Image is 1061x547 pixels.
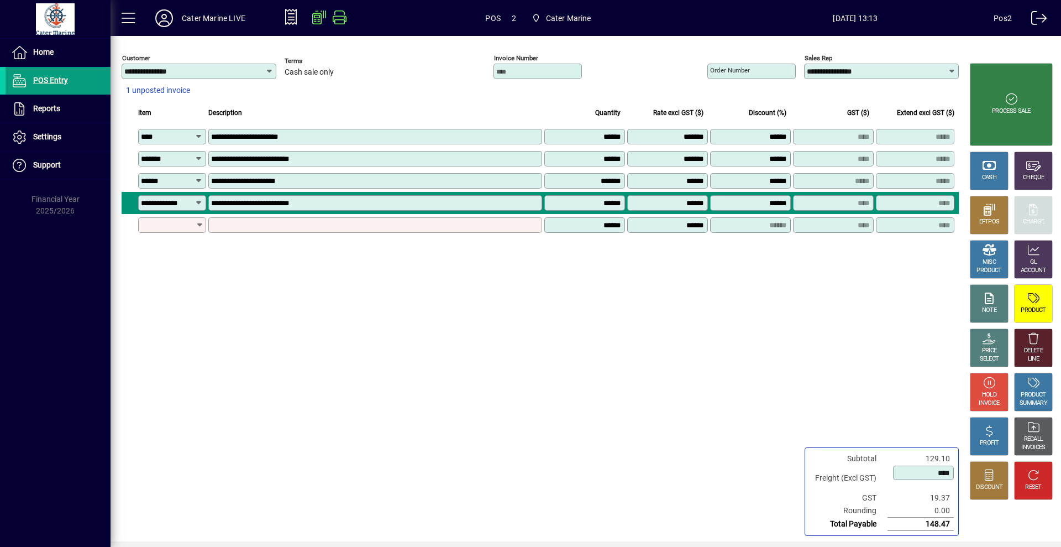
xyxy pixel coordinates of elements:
[810,492,887,504] td: GST
[979,399,999,408] div: INVOICE
[1028,355,1039,363] div: LINE
[146,8,182,28] button: Profile
[980,439,999,447] div: PROFIT
[887,492,954,504] td: 19.37
[33,160,61,169] span: Support
[979,218,1000,226] div: EFTPOS
[653,107,703,119] span: Rate excl GST ($)
[512,9,516,27] span: 2
[33,132,61,141] span: Settings
[982,347,997,355] div: PRICE
[805,54,832,62] mat-label: Sales rep
[126,85,190,96] span: 1 unposted invoice
[810,518,887,531] td: Total Payable
[887,518,954,531] td: 148.47
[546,9,591,27] span: Cater Marine
[887,504,954,518] td: 0.00
[982,174,996,182] div: CASH
[717,9,994,27] span: [DATE] 13:13
[285,68,334,77] span: Cash sale only
[6,39,111,66] a: Home
[847,107,869,119] span: GST ($)
[1021,444,1045,452] div: INVOICES
[1030,258,1037,267] div: GL
[1023,174,1044,182] div: CHEQUE
[983,258,996,267] div: MISC
[208,107,242,119] span: Description
[810,504,887,518] td: Rounding
[1024,435,1043,444] div: RECALL
[122,54,150,62] mat-label: Customer
[710,66,750,74] mat-label: Order number
[494,54,538,62] mat-label: Invoice number
[485,9,501,27] span: POS
[6,95,111,123] a: Reports
[1021,306,1046,315] div: PRODUCT
[122,81,195,101] button: 1 unposted invoice
[33,104,60,113] span: Reports
[980,355,999,363] div: SELECT
[285,58,351,65] span: Terms
[994,9,1012,27] div: Pos2
[976,267,1001,275] div: PRODUCT
[810,452,887,465] td: Subtotal
[810,465,887,492] td: Freight (Excl GST)
[1023,218,1044,226] div: CHARGE
[1025,483,1042,492] div: RESET
[138,107,151,119] span: Item
[1020,399,1047,408] div: SUMMARY
[6,152,111,179] a: Support
[6,123,111,151] a: Settings
[33,76,68,85] span: POS Entry
[1021,391,1046,399] div: PRODUCT
[33,48,54,56] span: Home
[527,8,596,28] span: Cater Marine
[1021,267,1046,275] div: ACCOUNT
[182,9,245,27] div: Cater Marine LIVE
[749,107,786,119] span: Discount (%)
[992,107,1031,116] div: PROCESS SALE
[595,107,621,119] span: Quantity
[976,483,1002,492] div: DISCOUNT
[897,107,954,119] span: Extend excl GST ($)
[1024,347,1043,355] div: DELETE
[887,452,954,465] td: 129.10
[982,391,996,399] div: HOLD
[1023,2,1047,38] a: Logout
[982,306,996,315] div: NOTE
